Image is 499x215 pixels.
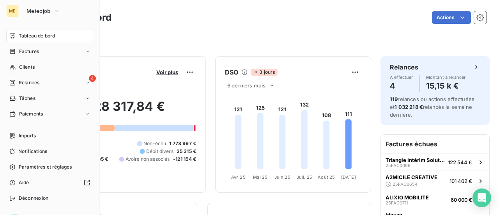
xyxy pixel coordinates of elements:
[390,62,418,72] h6: Relances
[386,157,445,163] span: Triangle Intérim Solution RH
[19,95,35,102] span: Tâches
[386,174,437,180] span: A2MICILE CREATIVE
[297,174,312,180] tspan: Juil. 25
[448,159,472,165] span: 122 544 €
[173,156,196,163] span: -121 154 €
[6,5,19,17] div: ME
[156,69,178,75] span: Voir plus
[19,195,49,202] span: Déconnexion
[19,163,72,171] span: Paramètres et réglages
[381,135,489,153] h6: Factures échues
[44,99,196,122] h2: 2 728 317,84 €
[393,182,418,187] span: 25FAC0654
[390,96,398,102] span: 119
[386,194,429,201] span: ALIXIO MOBILITE
[169,140,196,147] span: 1 773 997 €
[426,75,466,80] span: Montant à relancer
[251,69,277,76] span: 3 jours
[451,197,472,203] span: 60 000 €
[19,48,39,55] span: Factures
[227,82,265,89] span: 6 derniers mois
[395,104,423,110] span: 1 032 218 €
[126,156,170,163] span: Avoirs non associés
[19,132,36,139] span: Imports
[390,80,413,92] h4: 4
[390,75,413,80] span: À effectuer
[390,96,474,118] span: relances ou actions effectuées et relancés la semaine dernière.
[432,11,471,24] button: Actions
[231,174,246,180] tspan: Avr. 25
[177,148,196,155] span: 25 315 €
[274,174,290,180] tspan: Juin 25
[143,140,166,147] span: Non-échu
[27,8,51,14] span: Meteojob
[426,80,466,92] h4: 15,15 k €
[381,153,489,171] button: Triangle Intérim Solution RH25FAC0066122 544 €
[19,64,35,71] span: Clients
[472,188,491,207] div: Open Intercom Messenger
[449,178,472,184] span: 101 402 €
[381,191,489,208] button: ALIXIO MOBILITE25FAC071160 000 €
[89,75,96,82] span: 4
[19,79,39,86] span: Relances
[19,110,43,117] span: Paiements
[253,174,267,180] tspan: Mai 25
[154,69,180,76] button: Voir plus
[146,148,173,155] span: Débit divers
[19,179,29,186] span: Aide
[386,163,411,168] span: 25FAC0066
[341,174,356,180] tspan: [DATE]
[18,148,47,155] span: Notifications
[381,171,489,191] button: A2MICILE CREATIVE25FAC0654101 402 €
[386,201,408,205] span: 25FAC0711
[19,32,55,39] span: Tableau de bord
[318,174,335,180] tspan: Août 25
[6,176,93,189] a: Aide
[225,68,238,77] h6: DSO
